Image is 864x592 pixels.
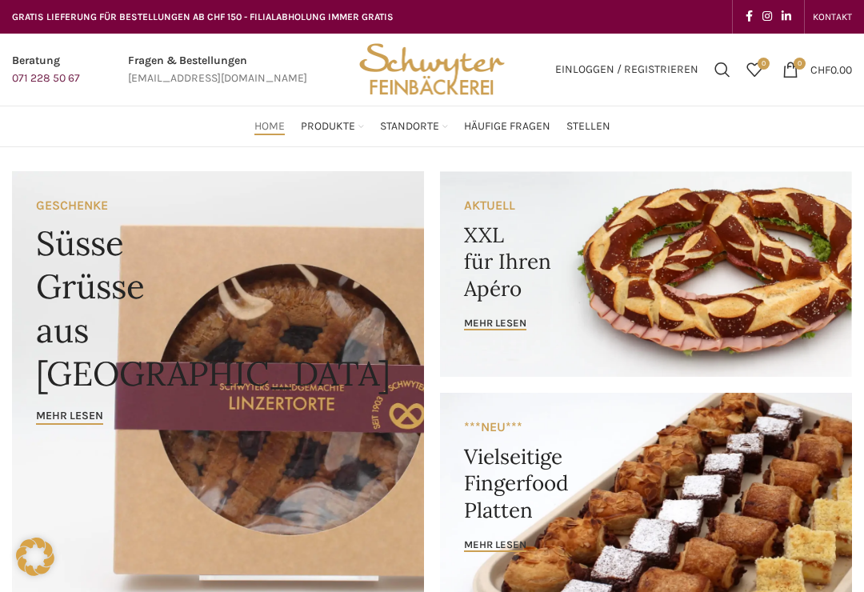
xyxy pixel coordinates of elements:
[301,119,355,134] span: Produkte
[741,6,758,28] a: Facebook social link
[464,119,550,134] span: Häufige Fragen
[566,110,610,142] a: Stellen
[738,54,770,86] div: Meine Wunschliste
[12,52,80,88] a: Infobox link
[758,6,777,28] a: Instagram social link
[810,62,852,76] bdi: 0.00
[440,171,852,377] a: Banner link
[354,62,510,75] a: Site logo
[738,54,770,86] a: 0
[464,110,550,142] a: Häufige Fragen
[777,6,796,28] a: Linkedin social link
[354,34,510,106] img: Bäckerei Schwyter
[128,52,307,88] a: Infobox link
[794,58,806,70] span: 0
[380,110,448,142] a: Standorte
[380,119,439,134] span: Standorte
[4,110,860,142] div: Main navigation
[547,54,706,86] a: Einloggen / Registrieren
[805,1,860,33] div: Secondary navigation
[810,62,830,76] span: CHF
[301,110,364,142] a: Produkte
[555,64,698,75] span: Einloggen / Registrieren
[254,119,285,134] span: Home
[254,110,285,142] a: Home
[706,54,738,86] a: Suchen
[566,119,610,134] span: Stellen
[774,54,860,86] a: 0 CHF0.00
[758,58,770,70] span: 0
[813,11,852,22] span: KONTAKT
[12,11,394,22] span: GRATIS LIEFERUNG FÜR BESTELLUNGEN AB CHF 150 - FILIALABHOLUNG IMMER GRATIS
[813,1,852,33] a: KONTAKT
